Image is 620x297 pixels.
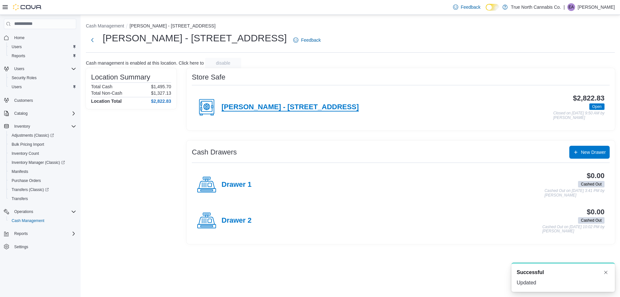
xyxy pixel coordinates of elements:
[192,148,237,156] h3: Cash Drawers
[12,178,41,183] span: Purchase Orders
[517,269,544,276] span: Successful
[578,217,604,224] span: Cashed Out
[151,90,171,96] p: $1,327.13
[9,186,76,194] span: Transfers (Classic)
[6,51,79,60] button: Reports
[12,96,76,104] span: Customers
[578,3,615,11] p: [PERSON_NAME]
[6,167,79,176] button: Manifests
[9,74,39,82] a: Security Roles
[9,150,76,157] span: Inventory Count
[12,44,22,49] span: Users
[14,209,33,214] span: Operations
[486,4,499,11] input: Dark Mode
[222,181,252,189] h4: Drawer 1
[12,243,76,251] span: Settings
[6,42,79,51] button: Users
[9,141,47,148] a: Bulk Pricing Import
[86,34,99,47] button: Next
[91,99,122,104] h4: Location Total
[573,94,604,102] h3: $2,822.83
[6,82,79,91] button: Users
[86,23,124,28] button: Cash Management
[544,189,604,197] p: Cashed Out on [DATE] 3:41 PM by [PERSON_NAME]
[9,168,76,175] span: Manifests
[12,230,76,238] span: Reports
[511,3,561,11] p: True North Cannabis Co.
[4,30,76,268] nav: Complex example
[9,132,76,139] span: Adjustments (Classic)
[9,177,76,185] span: Purchase Orders
[1,109,79,118] button: Catalog
[222,217,252,225] h4: Drawer 2
[569,146,610,159] button: New Drawer
[9,141,76,148] span: Bulk Pricing Import
[13,4,42,10] img: Cova
[12,169,28,174] span: Manifests
[9,195,76,203] span: Transfers
[14,111,27,116] span: Catalog
[553,111,604,120] p: Closed on [DATE] 9:50 AM by [PERSON_NAME]
[9,168,31,175] a: Manifests
[581,149,606,155] span: New Drawer
[9,217,47,225] a: Cash Management
[567,3,575,11] div: Erin Anderson
[14,35,25,40] span: Home
[9,74,76,82] span: Security Roles
[151,84,171,89] p: $1,495.70
[1,64,79,73] button: Users
[12,122,33,130] button: Inventory
[581,217,602,223] span: Cashed Out
[129,23,215,28] button: [PERSON_NAME] - [STREET_ADDRESS]
[12,208,76,216] span: Operations
[517,269,610,276] div: Notification
[1,229,79,238] button: Reports
[12,65,27,73] button: Users
[9,83,24,91] a: Users
[12,110,30,117] button: Catalog
[589,103,604,110] span: Open
[291,34,323,47] a: Feedback
[12,142,44,147] span: Bulk Pricing Import
[14,66,24,71] span: Users
[151,99,171,104] h4: $2,822.83
[14,124,30,129] span: Inventory
[9,159,76,166] span: Inventory Manager (Classic)
[581,181,602,187] span: Cashed Out
[6,149,79,158] button: Inventory Count
[301,37,321,43] span: Feedback
[222,103,359,111] h4: [PERSON_NAME] - [STREET_ADDRESS]
[9,217,76,225] span: Cash Management
[592,104,602,110] span: Open
[6,176,79,185] button: Purchase Orders
[9,43,76,51] span: Users
[6,185,79,194] a: Transfers (Classic)
[517,279,610,287] div: Updated
[9,83,76,91] span: Users
[9,186,51,194] a: Transfers (Classic)
[12,133,54,138] span: Adjustments (Classic)
[12,196,28,201] span: Transfers
[12,151,39,156] span: Inventory Count
[9,43,24,51] a: Users
[103,32,287,45] h1: [PERSON_NAME] - [STREET_ADDRESS]
[12,34,76,42] span: Home
[216,60,230,66] span: disable
[542,225,604,234] p: Cashed Out on [DATE] 10:02 PM by [PERSON_NAME]
[569,3,574,11] span: EA
[9,177,44,185] a: Purchase Orders
[12,34,27,42] a: Home
[1,33,79,42] button: Home
[587,172,604,180] h3: $0.00
[12,110,76,117] span: Catalog
[12,187,49,192] span: Transfers (Classic)
[1,122,79,131] button: Inventory
[9,195,30,203] a: Transfers
[12,84,22,90] span: Users
[578,181,604,187] span: Cashed Out
[6,158,79,167] a: Inventory Manager (Classic)
[1,95,79,105] button: Customers
[602,269,610,276] button: Dismiss toast
[450,1,483,14] a: Feedback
